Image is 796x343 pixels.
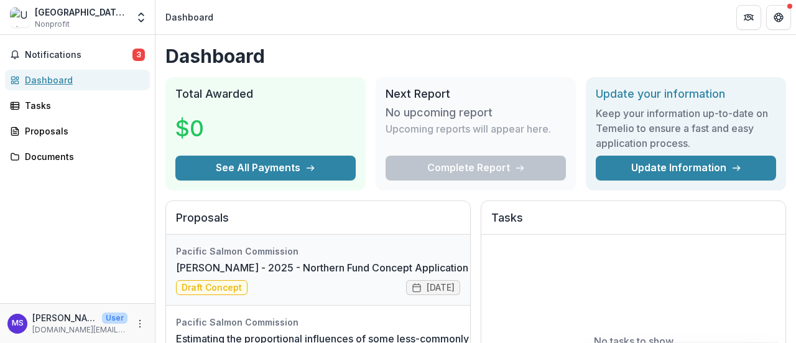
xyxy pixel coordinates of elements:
h2: Update your information [596,87,776,101]
a: Proposals [5,121,150,141]
div: Proposals [25,125,140,138]
button: More [132,316,147,331]
a: Dashboard [5,70,150,90]
button: Get Help [766,5,791,30]
button: Open entity switcher [132,5,150,30]
h3: $0 [175,111,269,145]
div: Dashboard [165,11,213,24]
h2: Next Report [386,87,566,101]
a: Update Information [596,156,776,181]
h1: Dashboard [165,45,786,67]
h3: Keep your information up-to-date on Temelio to ensure a fast and easy application process. [596,106,776,151]
img: University of British Columbia, Faculty of Land and Food Systems [10,7,30,27]
div: Mica Smith [12,319,24,327]
nav: breadcrumb [160,8,218,26]
div: Dashboard [25,73,140,87]
p: User [102,312,127,324]
span: Nonprofit [35,19,70,30]
h2: Total Awarded [175,87,356,101]
button: See All Payments [175,156,356,181]
div: [GEOGRAPHIC_DATA], Faculty of Land and Food Systems [35,6,127,19]
h3: No upcoming report [386,106,493,120]
h2: Proposals [176,211,460,235]
p: [DOMAIN_NAME][EMAIL_ADDRESS][DOMAIN_NAME] [32,324,127,336]
span: Notifications [25,50,132,60]
button: Notifications3 [5,45,150,65]
p: Upcoming reports will appear here. [386,121,551,136]
p: [PERSON_NAME] [32,311,97,324]
button: Partners [736,5,761,30]
a: Documents [5,146,150,167]
a: Tasks [5,95,150,116]
a: [PERSON_NAME] - 2025 - Northern Fund Concept Application Form 2026 [176,260,522,275]
span: 3 [132,49,145,61]
div: Tasks [25,99,140,112]
div: Documents [25,150,140,163]
h2: Tasks [491,211,775,235]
